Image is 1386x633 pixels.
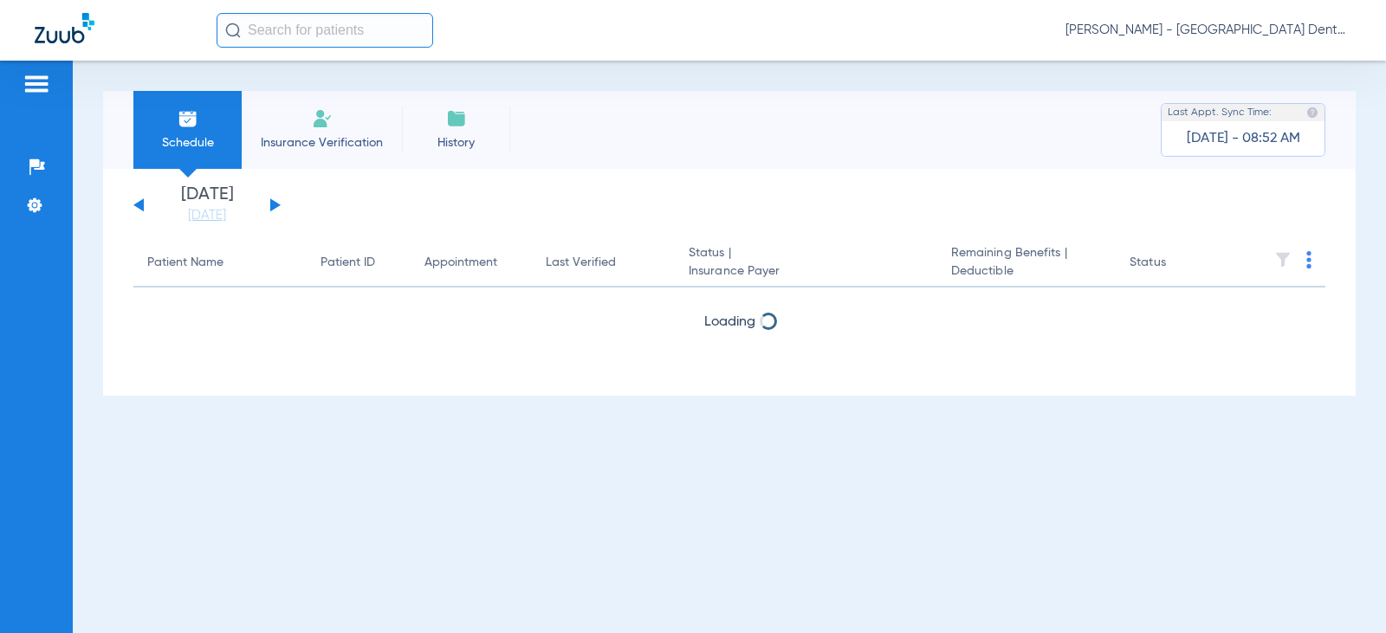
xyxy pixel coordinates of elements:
img: Zuub Logo [35,13,94,43]
div: Last Verified [546,254,661,272]
img: Schedule [178,108,198,129]
img: group-dot-blue.svg [1306,251,1312,268]
span: Deductible [951,262,1102,281]
span: Schedule [146,134,229,152]
li: [DATE] [155,186,259,224]
img: History [446,108,467,129]
div: Last Verified [546,254,616,272]
img: Manual Insurance Verification [312,108,333,129]
img: Search Icon [225,23,241,38]
img: filter.svg [1274,251,1292,268]
a: [DATE] [155,207,259,224]
span: History [415,134,497,152]
input: Search for patients [217,13,433,48]
div: Appointment [424,254,518,272]
span: Insurance Payer [689,262,923,281]
div: Patient ID [321,254,375,272]
span: [PERSON_NAME] - [GEOGRAPHIC_DATA] Dental Care [1065,22,1351,39]
th: Status [1116,239,1233,287]
th: Remaining Benefits | [937,239,1116,287]
div: Appointment [424,254,497,272]
span: Insurance Verification [255,134,389,152]
span: Loading [704,315,755,329]
span: [DATE] - 08:52 AM [1187,130,1300,147]
div: Patient Name [147,254,293,272]
span: Last Appt. Sync Time: [1168,104,1272,121]
img: hamburger-icon [23,74,50,94]
img: last sync help info [1306,107,1318,119]
div: Patient Name [147,254,223,272]
div: Patient ID [321,254,397,272]
th: Status | [675,239,937,287]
